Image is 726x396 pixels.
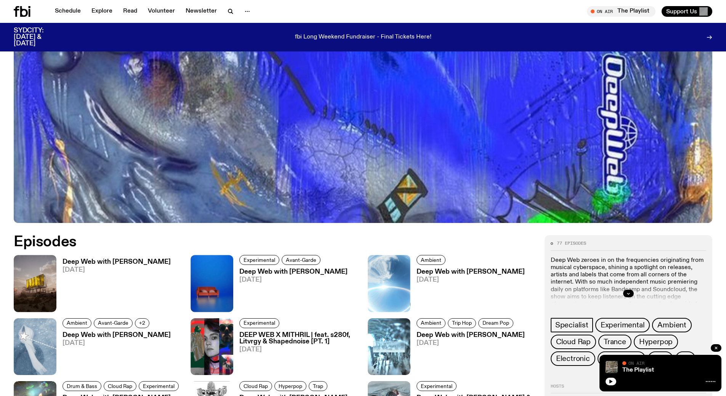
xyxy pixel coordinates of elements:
[87,6,117,17] a: Explore
[675,351,695,366] button: +15
[551,257,706,316] p: Deep Web zeroes in on the frequencies originating from musical cyberspace, shining a spotlight on...
[309,381,327,391] a: Trap
[233,269,348,312] a: Deep Web with [PERSON_NAME][DATE]
[417,318,446,328] a: Ambient
[606,361,618,373] img: A corner shot of the fbi music library
[244,320,275,326] span: Experimental
[555,321,588,329] span: Specialist
[598,335,631,349] a: Trance
[286,257,316,263] span: Avant-Garde
[622,367,654,373] a: The Playlist
[56,332,171,375] a: Deep Web with [PERSON_NAME][DATE]
[551,351,595,366] a: Electronic
[551,335,596,349] a: Cloud Rap
[452,320,472,326] span: Trip Hop
[14,27,63,47] h3: SYDCITY: [DATE] & [DATE]
[652,318,692,332] a: Ambient
[63,318,91,328] a: Ambient
[417,255,446,265] a: Ambient
[50,6,85,17] a: Schedule
[417,332,525,338] h3: Deep Web with [PERSON_NAME]
[556,354,590,363] span: Electronic
[239,381,272,391] a: Cloud Rap
[143,6,179,17] a: Volunteer
[662,6,712,17] button: Support Us
[56,259,171,312] a: Deep Web with [PERSON_NAME][DATE]
[448,318,476,328] a: Trip Hop
[244,383,268,389] span: Cloud Rap
[139,381,179,391] a: Experimental
[666,8,697,15] span: Support Us
[551,318,593,332] a: Specialist
[604,338,626,346] span: Trance
[598,351,646,366] a: Dream Pop
[417,277,525,283] span: [DATE]
[63,267,171,273] span: [DATE]
[279,383,302,389] span: Hyperpop
[417,340,525,346] span: [DATE]
[482,320,509,326] span: Dream Pop
[63,259,171,265] h3: Deep Web with [PERSON_NAME]
[295,34,431,41] p: fbi Long Weekend Fundraiser - Final Tickets Here!
[94,318,133,328] a: Avant-Garde
[239,269,348,275] h3: Deep Web with [PERSON_NAME]
[648,351,673,366] a: Trap
[595,318,650,332] a: Experimental
[143,383,175,389] span: Experimental
[587,6,655,17] button: On AirThe Playlist
[67,383,97,389] span: Drum & Bass
[139,320,145,326] span: +2
[239,318,279,328] a: Experimental
[108,383,132,389] span: Cloud Rap
[67,320,87,326] span: Ambient
[63,332,171,338] h3: Deep Web with [PERSON_NAME]
[282,255,321,265] a: Avant-Garde
[135,318,149,328] button: +2
[417,381,457,391] a: Experimental
[421,257,441,263] span: Ambient
[634,335,678,349] a: Hyperpop
[181,6,221,17] a: Newsletter
[239,332,358,345] h3: DEEP WEB X MITHRIL | feat. s280f, Litvrgy & Shapednoise [PT. 1]
[417,269,525,275] h3: Deep Web with [PERSON_NAME]
[313,383,323,389] span: Trap
[628,361,644,366] span: On Air
[421,320,441,326] span: Ambient
[639,338,673,346] span: Hyperpop
[601,321,645,329] span: Experimental
[239,255,279,265] a: Experimental
[239,346,358,353] span: [DATE]
[478,318,513,328] a: Dream Pop
[244,257,275,263] span: Experimental
[421,383,452,389] span: Experimental
[557,241,586,245] span: 77 episodes
[410,269,525,312] a: Deep Web with [PERSON_NAME][DATE]
[556,338,591,346] span: Cloud Rap
[657,321,686,329] span: Ambient
[119,6,142,17] a: Read
[239,277,348,283] span: [DATE]
[551,384,706,393] h2: Hosts
[104,381,136,391] a: Cloud Rap
[410,332,525,375] a: Deep Web with [PERSON_NAME][DATE]
[233,332,358,375] a: DEEP WEB X MITHRIL | feat. s280f, Litvrgy & Shapednoise [PT. 1][DATE]
[14,235,476,249] h2: Episodes
[63,381,101,391] a: Drum & Bass
[63,340,171,346] span: [DATE]
[274,381,306,391] a: Hyperpop
[98,320,128,326] span: Avant-Garde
